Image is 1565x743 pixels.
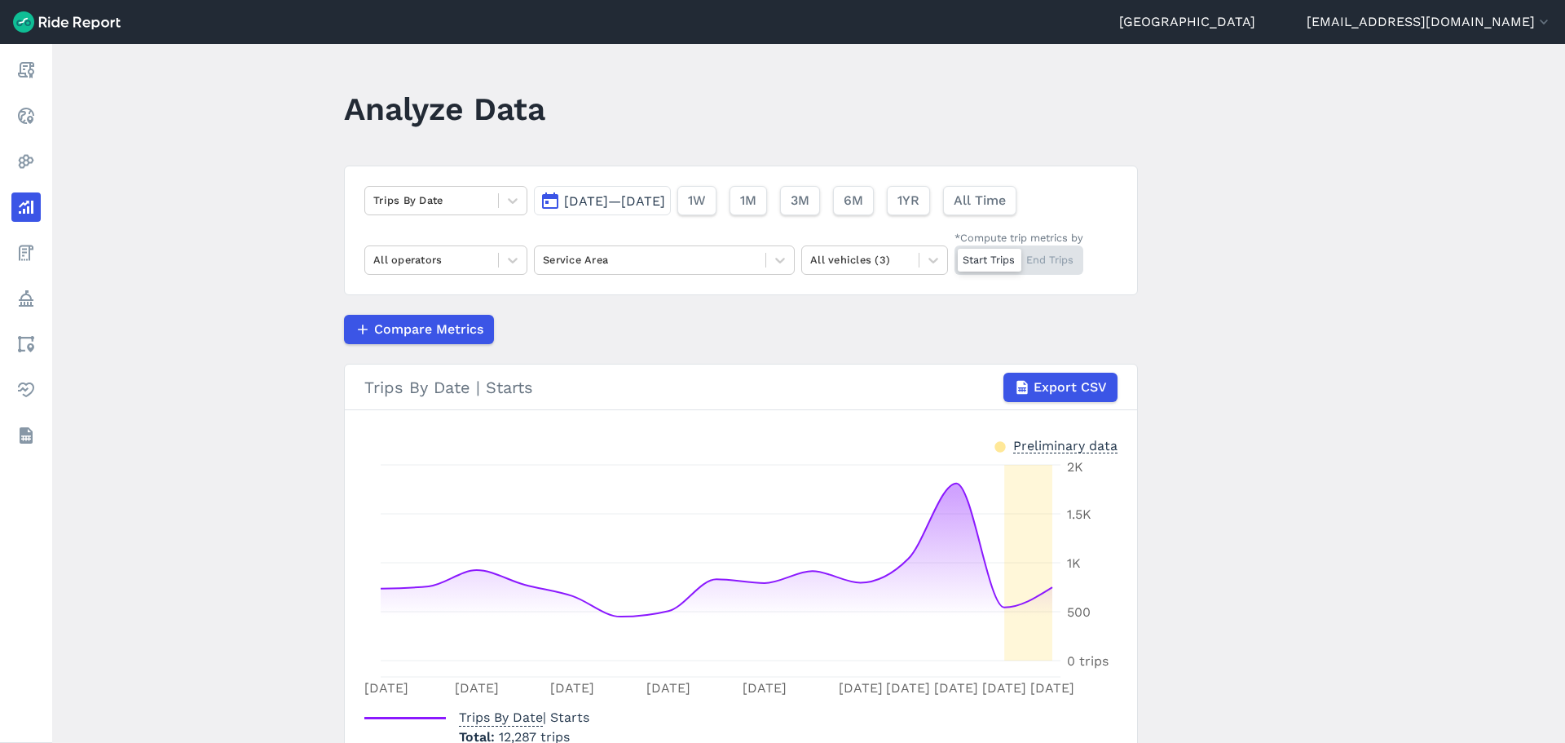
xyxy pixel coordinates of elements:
[364,680,408,696] tspan: [DATE]
[943,186,1016,215] button: All Time
[1067,506,1091,522] tspan: 1.5K
[1067,459,1083,475] tspan: 2K
[1067,653,1109,669] tspan: 0 trips
[1030,680,1074,696] tspan: [DATE]
[886,680,930,696] tspan: [DATE]
[374,320,483,339] span: Compare Metrics
[646,680,690,696] tspan: [DATE]
[833,186,874,215] button: 6M
[887,186,930,215] button: 1YR
[934,680,978,696] tspan: [DATE]
[11,147,41,176] a: Heatmaps
[897,191,919,210] span: 1YR
[1307,12,1552,32] button: [EMAIL_ADDRESS][DOMAIN_NAME]
[455,680,499,696] tspan: [DATE]
[344,86,545,131] h1: Analyze Data
[780,186,820,215] button: 3M
[791,191,809,210] span: 3M
[11,284,41,313] a: Policy
[11,329,41,359] a: Areas
[459,710,589,725] span: | Starts
[954,230,1083,245] div: *Compute trip metrics by
[11,238,41,268] a: Fees
[364,373,1118,402] div: Trips By Date | Starts
[11,192,41,222] a: Analyze
[839,680,883,696] tspan: [DATE]
[1067,555,1081,571] tspan: 1K
[534,186,671,215] button: [DATE]—[DATE]
[1003,373,1118,402] button: Export CSV
[1119,12,1255,32] a: [GEOGRAPHIC_DATA]
[740,191,756,210] span: 1M
[13,11,121,33] img: Ride Report
[344,315,494,344] button: Compare Metrics
[564,193,665,209] span: [DATE]—[DATE]
[11,421,41,450] a: Datasets
[11,375,41,405] a: Health
[1034,378,1107,397] span: Export CSV
[459,705,543,727] span: Trips By Date
[688,191,706,210] span: 1W
[730,186,767,215] button: 1M
[844,191,863,210] span: 6M
[743,680,787,696] tspan: [DATE]
[1013,436,1118,453] div: Preliminary data
[11,101,41,130] a: Realtime
[677,186,716,215] button: 1W
[11,55,41,85] a: Report
[550,680,594,696] tspan: [DATE]
[954,191,1006,210] span: All Time
[982,680,1026,696] tspan: [DATE]
[1067,604,1091,620] tspan: 500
